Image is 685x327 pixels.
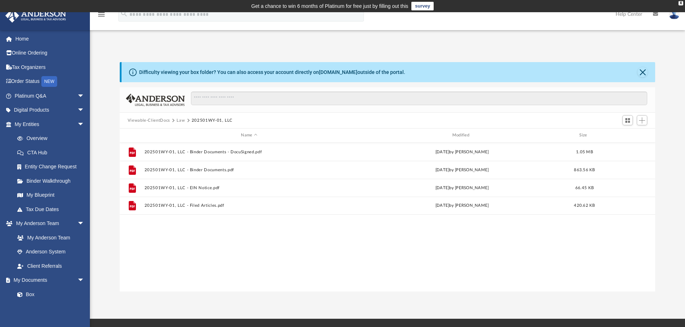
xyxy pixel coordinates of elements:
div: [DATE] by [PERSON_NAME] [357,149,567,155]
div: Difficulty viewing your box folder? You can also access your account directly on outside of the p... [139,69,405,76]
button: 202501WY-01, LLC - Filed Articles.pdf [144,203,354,208]
div: Get a chance to win 6 months of Platinum for free just by filling out this [251,2,408,10]
a: My Documentsarrow_drop_down [5,273,92,288]
a: Meeting Minutes [10,302,92,316]
button: 202501WY-01, LLC - Binder Documents - DocuSigned.pdf [144,150,354,154]
button: Law [177,117,185,124]
button: 202501WY-01, LLC - EIN Notice.pdf [144,186,354,190]
div: [DATE] by [PERSON_NAME] [357,202,567,209]
span: arrow_drop_down [77,103,92,118]
span: 1.05 MB [576,150,593,154]
div: [DATE] by [PERSON_NAME] [357,167,567,173]
a: My Anderson Teamarrow_drop_down [5,216,92,231]
a: Box [10,287,88,302]
a: Tax Organizers [5,60,95,74]
a: Anderson System [10,245,92,259]
div: id [602,132,652,139]
a: Binder Walkthrough [10,174,95,188]
div: id [123,132,141,139]
button: Switch to Grid View [622,115,633,125]
button: Viewable-ClientDocs [128,117,170,124]
span: 420.62 KB [574,204,595,207]
div: [DATE] by [PERSON_NAME] [357,184,567,191]
input: Search files and folders [191,92,647,105]
i: search [120,10,128,18]
a: Digital Productsarrow_drop_down [5,103,95,117]
button: 202501WY-01, LLC - Binder Documents.pdf [144,168,354,172]
a: [DOMAIN_NAME] [319,69,357,75]
a: My Blueprint [10,188,92,202]
i: menu [97,10,106,19]
a: Online Ordering [5,46,95,60]
a: Platinum Q&Aarrow_drop_down [5,89,95,103]
div: Size [570,132,599,139]
img: Anderson Advisors Platinum Portal [3,9,68,23]
span: arrow_drop_down [77,89,92,103]
a: Home [5,32,95,46]
button: 202501WY-01, LLC [192,117,233,124]
a: My Anderson Team [10,230,88,245]
div: Modified [357,132,567,139]
button: Close [638,67,648,77]
a: Client Referrals [10,259,92,273]
button: Add [637,115,648,125]
span: arrow_drop_down [77,216,92,231]
div: grid [120,143,656,291]
img: User Pic [669,9,680,19]
a: Entity Change Request [10,160,95,174]
a: Order StatusNEW [5,74,95,89]
div: NEW [41,76,57,87]
a: Tax Due Dates [10,202,95,216]
a: survey [411,2,434,10]
span: arrow_drop_down [77,117,92,132]
span: 863.56 KB [574,168,595,172]
span: arrow_drop_down [77,273,92,288]
div: close [679,1,683,5]
div: Name [144,132,354,139]
a: My Entitiesarrow_drop_down [5,117,95,131]
a: Overview [10,131,95,146]
a: menu [97,14,106,19]
span: 66.45 KB [575,186,594,190]
a: CTA Hub [10,145,95,160]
